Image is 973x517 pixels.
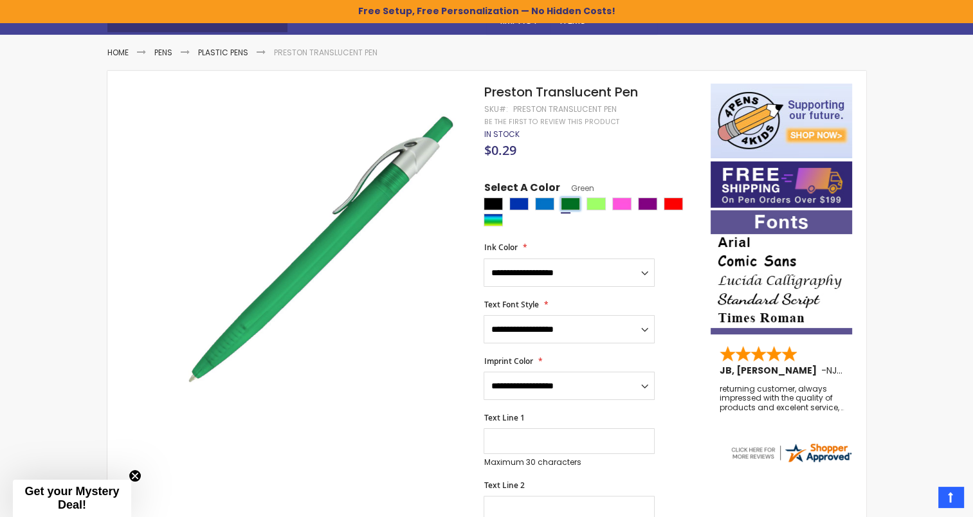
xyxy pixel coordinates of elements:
[484,83,637,101] span: Preston Translucent Pen
[198,47,248,58] a: Plastic Pens
[821,364,933,377] span: - ,
[638,197,657,210] div: Purple
[711,161,852,208] img: Free shipping on orders over $199
[484,197,503,210] div: Black
[513,104,616,114] div: Preston Translucent Pen
[484,129,519,140] div: Availability
[484,129,519,140] span: In stock
[711,210,852,334] img: font-personalization-examples
[172,102,466,396] img: preston-translucent-green_1.jpg
[664,197,683,210] div: Red
[561,197,580,210] div: Green
[24,485,119,511] span: Get your Mystery Deal!
[484,141,516,159] span: $0.29
[484,117,619,127] a: Be the first to review this product
[509,197,529,210] div: Blue
[484,457,655,467] p: Maximum 30 characters
[13,480,131,517] div: Get your Mystery Deal!Close teaser
[711,84,852,158] img: 4pens 4 kids
[535,197,554,210] div: Blue Light
[484,412,524,423] span: Text Line 1
[720,385,844,412] div: returning customer, always impressed with the quality of products and excelent service, will retu...
[720,364,821,377] span: JB, [PERSON_NAME]
[484,104,507,114] strong: SKU
[129,469,141,482] button: Close teaser
[154,47,172,58] a: Pens
[826,364,842,377] span: NJ
[587,197,606,210] div: Green Light
[484,181,559,198] span: Select A Color
[484,299,538,310] span: Text Font Style
[107,47,129,58] a: Home
[612,197,632,210] div: Pink
[484,242,517,253] span: Ink Color
[274,48,377,58] li: Preston Translucent Pen
[484,356,532,367] span: Imprint Color
[484,213,503,226] div: Assorted
[484,480,524,491] span: Text Line 2
[559,183,594,194] span: Green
